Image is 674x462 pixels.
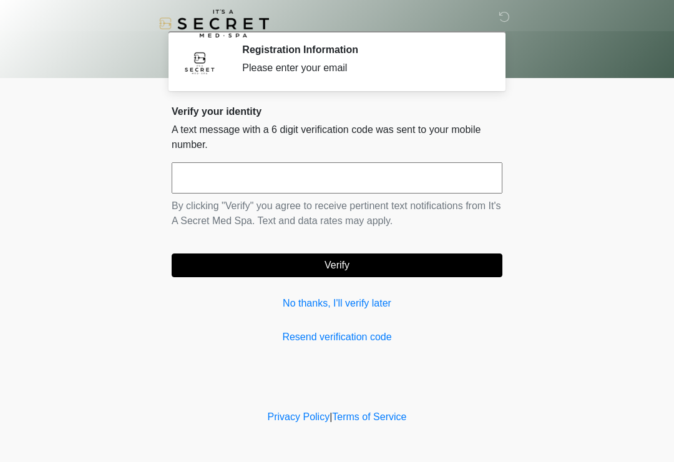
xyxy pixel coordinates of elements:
img: It's A Secret Med Spa Logo [159,9,269,37]
a: Resend verification code [172,330,502,345]
button: Verify [172,253,502,277]
a: Privacy Policy [268,411,330,422]
a: Terms of Service [332,411,406,422]
a: No thanks, I'll verify later [172,296,502,311]
p: A text message with a 6 digit verification code was sent to your mobile number. [172,122,502,152]
p: By clicking "Verify" you agree to receive pertinent text notifications from It's A Secret Med Spa... [172,199,502,229]
a: | [330,411,332,422]
img: Agent Avatar [181,44,218,81]
h2: Registration Information [242,44,484,56]
h2: Verify your identity [172,106,502,117]
div: Please enter your email [242,61,484,76]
